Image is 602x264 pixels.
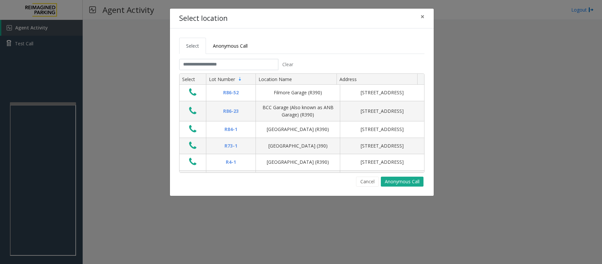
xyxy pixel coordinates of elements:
[260,158,336,166] div: [GEOGRAPHIC_DATA] (R390)
[209,76,235,82] span: Lot Number
[260,126,336,133] div: [GEOGRAPHIC_DATA] (R390)
[210,89,252,96] div: R86-52
[421,12,424,21] span: ×
[260,104,336,119] div: BCC Garage (Also known as ANB Garage) (R390)
[278,59,297,70] button: Clear
[180,74,424,172] div: Data table
[344,89,420,96] div: [STREET_ADDRESS]
[356,177,379,187] button: Cancel
[180,74,206,85] th: Select
[213,43,248,49] span: Anonymous Call
[416,9,429,25] button: Close
[210,158,252,166] div: R4-1
[381,177,423,187] button: Anonymous Call
[179,13,227,24] h4: Select location
[210,142,252,150] div: R73-1
[210,126,252,133] div: R84-1
[344,142,420,150] div: [STREET_ADDRESS]
[210,108,252,115] div: R86-23
[237,76,243,82] span: Sortable
[259,76,292,82] span: Location Name
[344,126,420,133] div: [STREET_ADDRESS]
[260,89,336,96] div: Filmore Garage (R390)
[344,108,420,115] div: [STREET_ADDRESS]
[260,142,336,150] div: [GEOGRAPHIC_DATA] (390)
[186,43,199,49] span: Select
[340,76,357,82] span: Address
[344,158,420,166] div: [STREET_ADDRESS]
[179,38,424,54] ul: Tabs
